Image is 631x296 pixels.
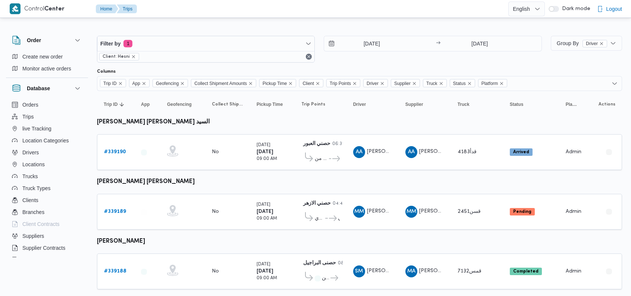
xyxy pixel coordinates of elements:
img: X8yXhbKr1z7QwAAAABJRU5ErkJggg== [10,3,21,14]
button: Home [96,4,118,13]
input: Press the down key to open a popover containing a calendar. [443,36,517,51]
button: Remove Trip Points from selection in this group [352,81,357,86]
small: 08:09 PM [338,261,358,265]
span: Geofencing [167,101,192,107]
span: Actions [599,101,615,107]
span: Monitor active orders [22,64,71,73]
span: [PERSON_NAME] [419,149,462,154]
b: [DATE] [257,149,273,154]
button: Remove Platform from selection in this group [499,81,504,86]
button: Remove Supplier from selection in this group [412,81,417,86]
button: Remove Collect Shipment Amounts from selection in this group [248,81,253,86]
span: SM [355,265,363,277]
div: → [436,41,440,46]
span: Location Categories [22,136,69,145]
small: 09:00 AM [257,157,277,161]
span: [PERSON_NAME] [PERSON_NAME] السيد [367,149,467,154]
span: Supplier [405,101,423,107]
div: Database [6,99,88,260]
input: Press the down key to open a popover containing a calendar. [324,36,409,51]
span: Orders [22,100,38,109]
button: Suppliers [9,230,85,242]
button: Remove Geofencing from selection in this group [180,81,185,86]
small: 06:31 PM [332,142,352,146]
button: Supplier Contracts [9,242,85,254]
span: قسن2451 [458,209,481,214]
small: 04:48 PM [333,202,353,206]
button: Platform [563,98,581,110]
div: No [212,149,219,155]
span: live Tracking [22,124,51,133]
button: Location Categories [9,135,85,147]
span: Trip ID [100,79,126,87]
span: Create new order [22,52,63,61]
span: Drivers [22,148,39,157]
span: Truck Types [22,184,50,193]
span: Trip ID [103,79,117,88]
small: [DATE] [257,143,270,147]
label: Columns [97,69,116,75]
span: Status [450,79,475,87]
button: Truck [455,98,499,110]
b: # 339190 [104,149,126,154]
span: Branches [22,208,44,217]
svg: Sorted in descending order [119,101,125,107]
button: Client Contracts [9,218,85,230]
b: [PERSON_NAME] [PERSON_NAME] [97,179,195,185]
button: Branches [9,206,85,218]
span: Logout [606,4,622,13]
span: Client: Hesni [103,53,130,60]
span: [PERSON_NAME] [419,268,462,273]
button: Remove [304,52,313,61]
span: MM [406,206,416,218]
div: Muhammad Ala Abadalltaif Alkhrof [405,265,417,277]
button: App [138,98,157,110]
button: Open list of options [612,81,618,86]
span: Pickup Time [257,101,283,107]
span: Collect Shipment Amounts [194,79,247,88]
b: Center [44,6,65,12]
button: Remove Trip ID from selection in this group [118,81,123,86]
button: Trip IDSorted in descending order [101,98,131,110]
button: Pickup Time [254,98,291,110]
span: Arrived [510,148,533,156]
span: حصني -المعادي [338,214,340,223]
span: Clients [22,196,38,205]
span: Pickup Time [263,79,287,88]
span: Truck [458,101,470,107]
span: حصنى العاشر من [DATE] [315,154,328,163]
small: 09:00 AM [257,217,277,221]
button: remove selected entity [599,41,604,46]
span: Supplier [394,79,411,88]
div: Muhammad Manib Muhammad Abadalamuqusod [353,206,365,218]
small: 09:00 AM [257,276,277,280]
b: [PERSON_NAME] [PERSON_NAME] السيد [97,119,210,125]
span: Geofencing [153,79,188,87]
span: Client [302,79,314,88]
button: Supplier [402,98,447,110]
span: Collect Shipment Amounts [212,101,243,107]
b: [DATE] [257,209,273,214]
button: Orders [9,99,85,111]
button: Drivers [9,147,85,158]
span: App [141,101,150,107]
div: No [212,268,219,275]
span: Truck [423,79,447,87]
span: Devices [22,255,41,264]
a: #339190 [104,148,126,157]
h3: Order [27,36,41,45]
button: remove selected entity [131,54,136,59]
span: Pending [510,208,535,215]
span: قمس7132 [458,269,481,274]
small: [DATE] [257,262,270,267]
span: App [132,79,140,88]
span: AA [408,146,415,158]
b: Pending [513,210,531,214]
a: #339188 [104,267,126,276]
span: 1 active filters [123,40,132,47]
span: Dark mode [559,6,590,12]
b: Arrived [513,150,529,154]
span: Geofencing [156,79,179,88]
button: Clients [9,194,85,206]
button: Database [12,84,82,93]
